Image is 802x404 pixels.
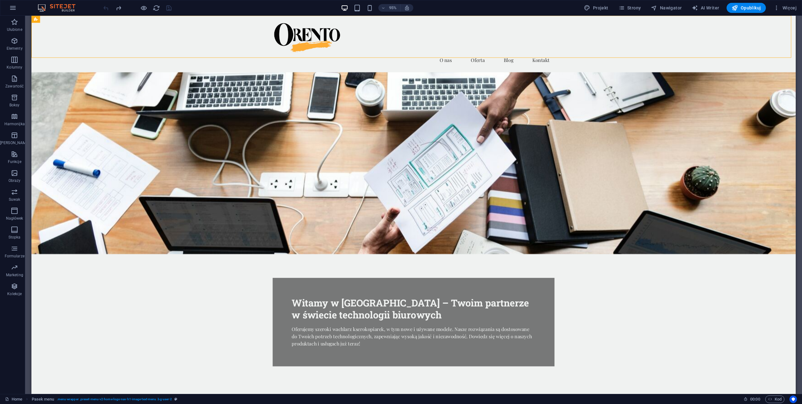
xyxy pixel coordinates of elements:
button: Nawigator [648,3,684,13]
button: Projekt [581,3,611,13]
button: Kod [765,396,784,403]
p: Boksy [9,103,20,108]
a: Kliknij, aby anulować zaznaczenie. Kliknij dwukrotnie, aby otworzyć Strony [5,396,22,403]
p: Harmonijka [4,121,25,126]
span: Nawigator [651,5,682,11]
p: Kolekcje [7,291,22,296]
h6: 95% [388,4,398,12]
button: Opublikuj [727,3,766,13]
p: Obrazy [8,178,21,183]
span: Kliknij, aby zaznaczyć. Kliknij dwukrotnie, aby edytować [32,396,54,403]
button: Strony [616,3,644,13]
span: AI Writer [692,5,719,11]
span: Więcej [773,5,797,11]
span: . menu-wrapper .preset-menu-v2-home-logo-nav-h1-image-text-menu .bg-user-2 [57,396,172,403]
span: Kod [768,396,782,403]
button: redo [115,4,122,12]
button: AI Writer [689,3,722,13]
p: Kolumny [7,65,22,70]
p: Nagłówek [6,216,23,221]
h6: Czas sesji [744,396,760,403]
span: Strony [618,5,641,11]
button: 95% [378,4,401,12]
div: Projekt (Ctrl+Alt+Y) [581,3,611,13]
p: Suwak [9,197,20,202]
i: Po zmianie rozmiaru automatycznie dostosowuje poziom powiększenia do wybranego urządzenia. [404,5,410,11]
button: reload [152,4,160,12]
p: Funkcje [8,159,21,164]
button: Usercentrics [789,396,797,403]
nav: breadcrumb [32,396,178,403]
span: 00 00 [750,396,760,403]
p: Formularze [5,254,25,259]
p: Stopka [8,235,21,240]
i: Ponów: Przesuń elementy (Ctrl+Y, ⌘+Y) [115,4,122,12]
img: Editor Logo [36,4,83,12]
p: Ulubione [7,27,22,32]
button: Więcej [771,3,799,13]
p: Zawartość [5,84,24,89]
span: Projekt [584,5,608,11]
i: Ten element jest konfigurowalnym ustawieniem wstępnym [174,397,177,401]
span: Opublikuj [732,5,761,11]
p: Marketing [6,272,23,278]
p: Elementy [7,46,23,51]
i: Przeładuj stronę [153,4,160,12]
